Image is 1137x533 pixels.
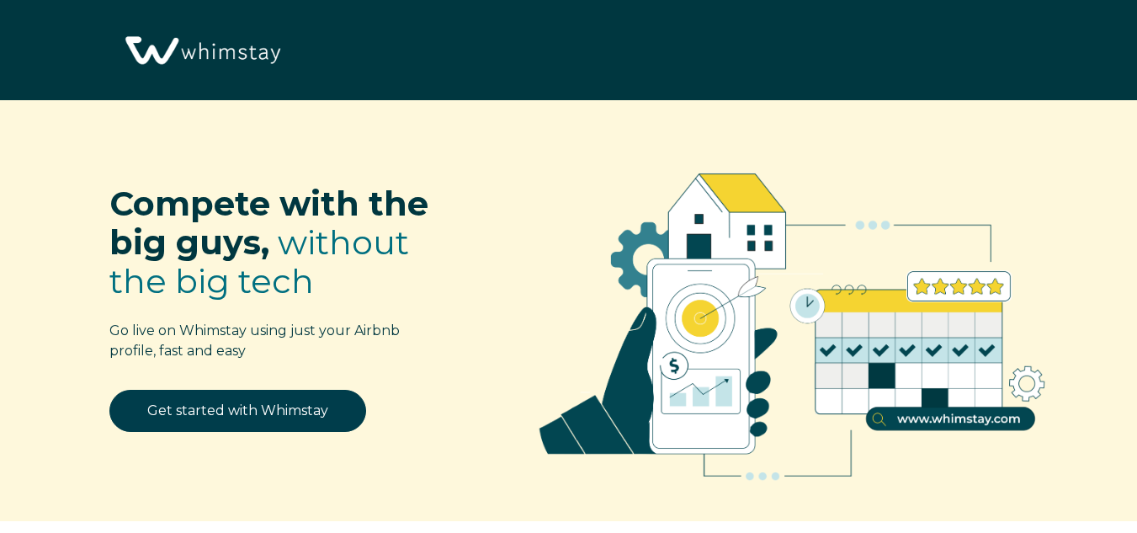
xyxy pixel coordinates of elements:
[109,221,409,301] span: without the big tech
[109,390,366,432] a: Get started with Whimstay
[109,183,428,263] span: Compete with the big guys,
[118,8,285,94] img: Whimstay Logo-02 1
[498,125,1087,511] img: RBO Ilustrations-02
[109,322,400,359] span: Go live on Whimstay using just your Airbnb profile, fast and easy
